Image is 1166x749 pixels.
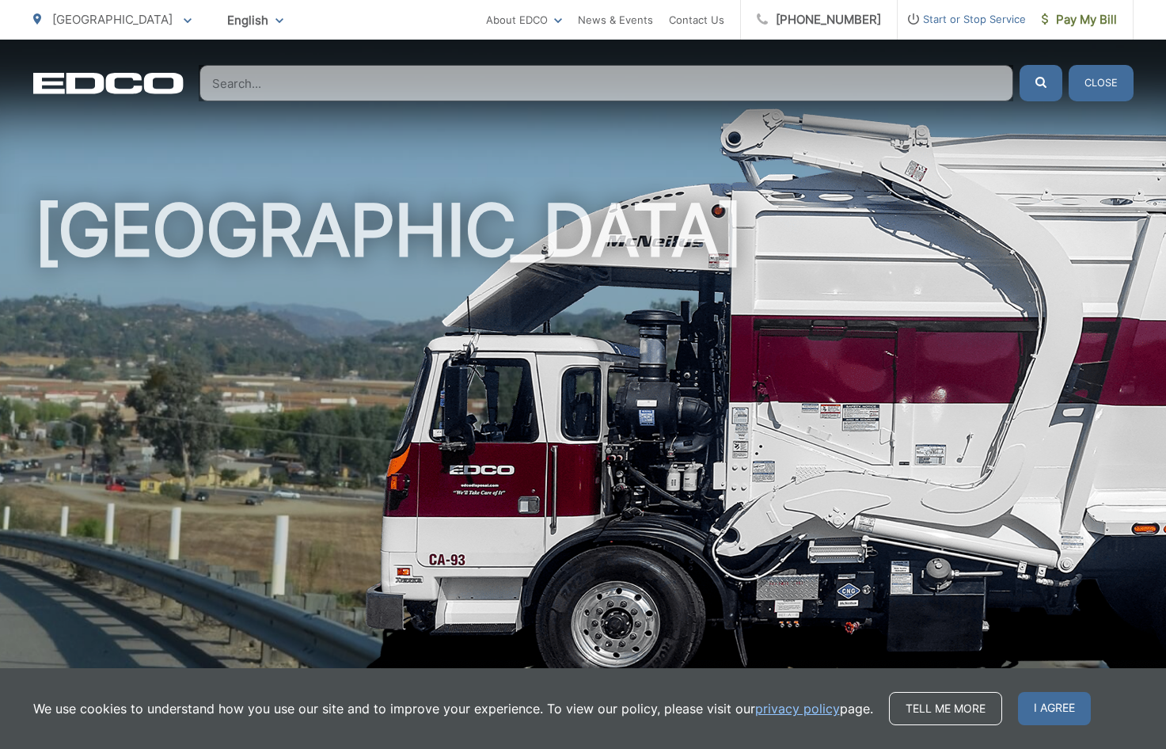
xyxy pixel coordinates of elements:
[1020,65,1062,101] button: Submit the search query.
[889,692,1002,725] a: Tell me more
[33,72,184,94] a: EDCD logo. Return to the homepage.
[199,65,1013,101] input: Search
[578,10,653,29] a: News & Events
[52,12,173,27] span: [GEOGRAPHIC_DATA]
[755,699,840,718] a: privacy policy
[1069,65,1134,101] button: Close
[486,10,562,29] a: About EDCO
[1018,692,1091,725] span: I agree
[669,10,724,29] a: Contact Us
[1042,10,1117,29] span: Pay My Bill
[215,6,295,34] span: English
[33,191,1134,692] h1: [GEOGRAPHIC_DATA]
[33,699,873,718] p: We use cookies to understand how you use our site and to improve your experience. To view our pol...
